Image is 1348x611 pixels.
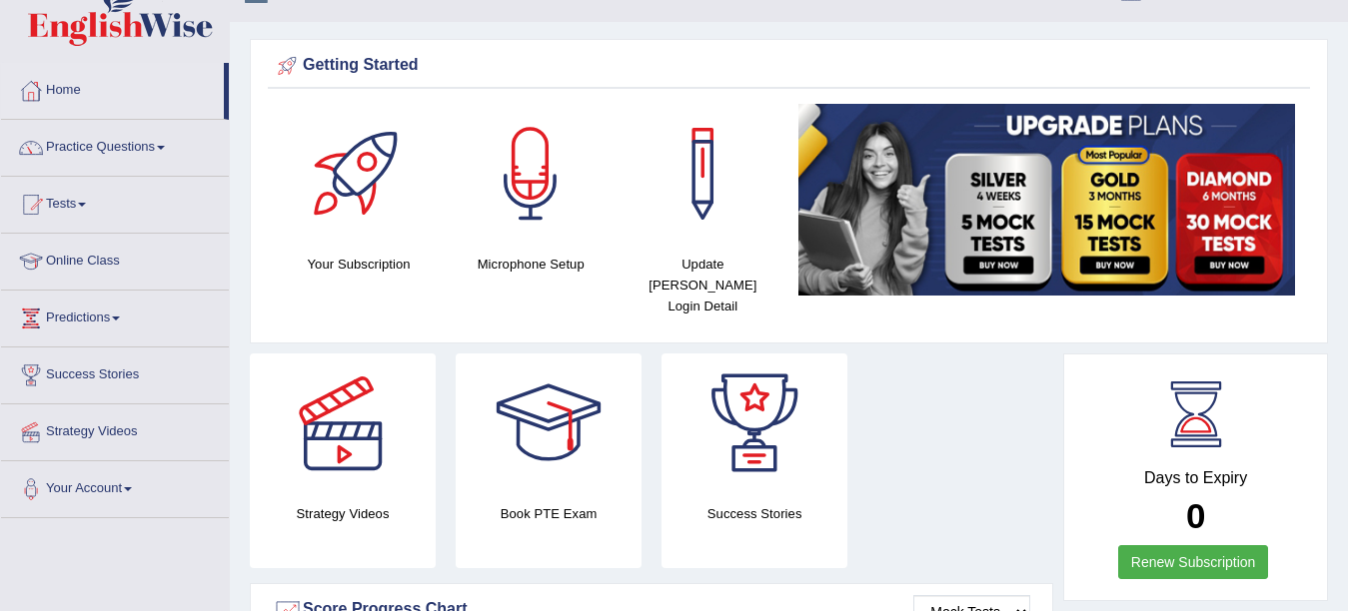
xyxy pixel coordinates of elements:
b: 0 [1186,496,1205,535]
a: Your Account [1,461,229,511]
h4: Strategy Videos [250,503,436,524]
h4: Book PTE Exam [456,503,642,524]
h4: Success Stories [662,503,847,524]
img: small5.jpg [798,104,1295,296]
h4: Update [PERSON_NAME] Login Detail [627,254,778,316]
a: Renew Subscription [1118,545,1269,579]
a: Practice Questions [1,120,229,170]
a: Tests [1,177,229,227]
a: Home [1,63,224,113]
a: Online Class [1,234,229,284]
h4: Microphone Setup [455,254,607,275]
div: Getting Started [273,51,1305,81]
a: Strategy Videos [1,404,229,454]
h4: Days to Expiry [1086,469,1305,487]
a: Success Stories [1,347,229,397]
a: Predictions [1,291,229,340]
h4: Your Subscription [283,254,435,275]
